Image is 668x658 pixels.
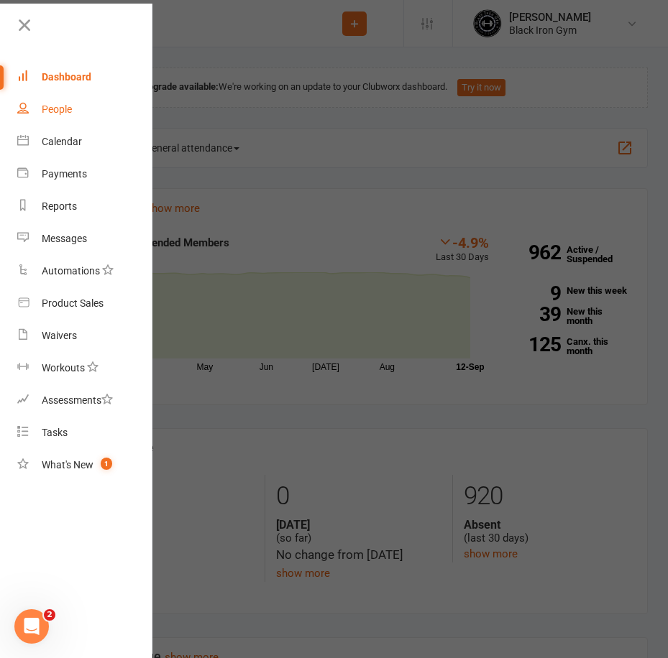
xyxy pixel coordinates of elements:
a: Waivers [17,320,153,352]
div: Calendar [42,136,82,147]
div: What's New [42,459,93,471]
div: Messages [42,233,87,244]
div: Tasks [42,427,68,438]
a: Workouts [17,352,153,384]
div: People [42,103,72,115]
div: Assessments [42,394,113,406]
a: Tasks [17,417,153,449]
div: Product Sales [42,297,104,309]
iframe: Intercom live chat [14,609,49,644]
a: Calendar [17,126,153,158]
div: Workouts [42,362,85,374]
a: Reports [17,190,153,223]
div: Payments [42,168,87,180]
span: 1 [101,458,112,470]
a: Assessments [17,384,153,417]
div: Reports [42,200,77,212]
a: People [17,93,153,126]
div: Automations [42,265,100,277]
div: Dashboard [42,71,91,83]
a: Product Sales [17,287,153,320]
a: What's New1 [17,449,153,481]
span: 2 [44,609,55,621]
a: Dashboard [17,61,153,93]
a: Messages [17,223,153,255]
div: Waivers [42,330,77,341]
a: Automations [17,255,153,287]
a: Payments [17,158,153,190]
